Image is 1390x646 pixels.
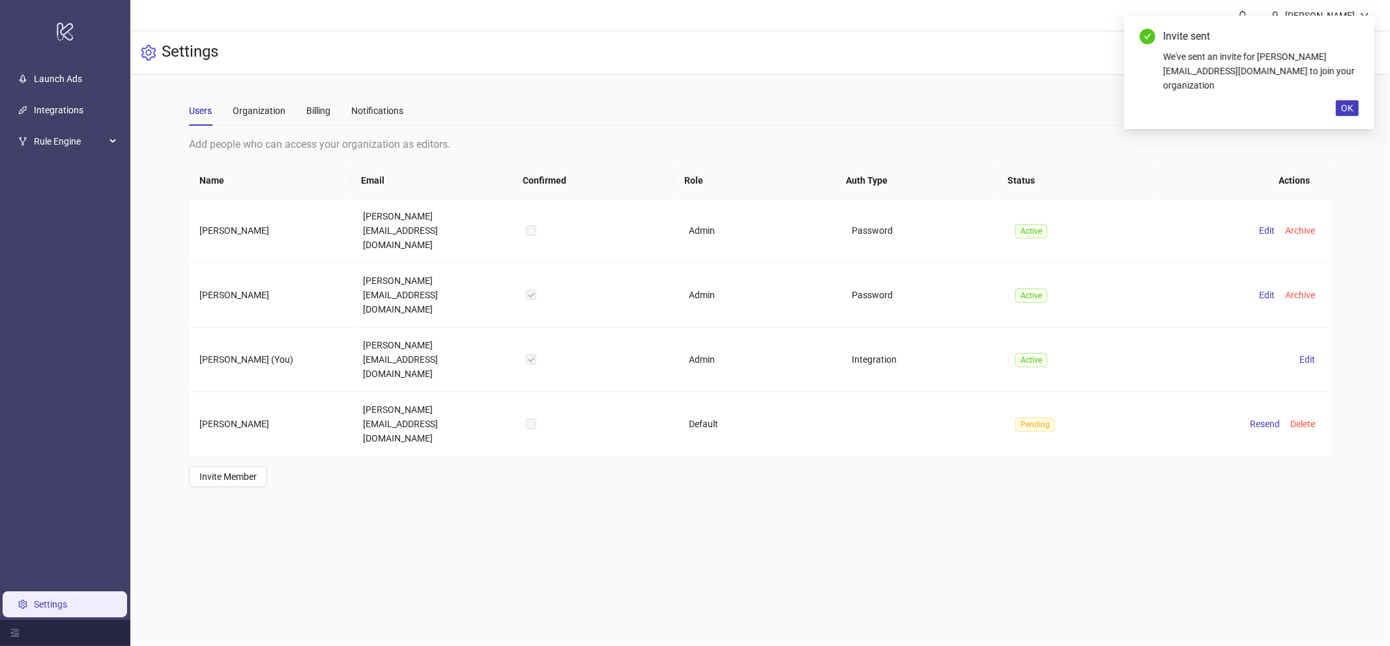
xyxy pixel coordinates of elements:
[1140,29,1155,44] span: check-circle
[1163,49,1359,92] div: We've sent an invite for [PERSON_NAME][EMAIL_ADDRESS][DOMAIN_NAME] to join your organization
[1341,103,1354,113] span: OK
[1336,100,1359,116] button: OK
[1163,29,1359,44] div: Invite sent
[1344,29,1359,43] a: Close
